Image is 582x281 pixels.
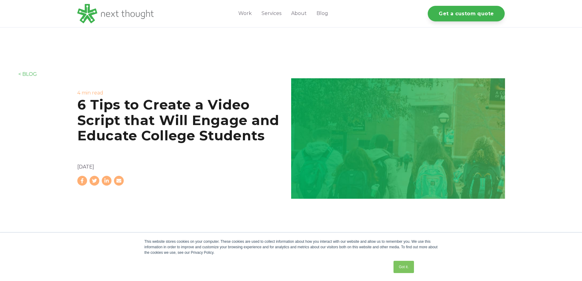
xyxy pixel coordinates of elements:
a: < BLOG [18,71,37,77]
h1: 6 Tips to Create a Video Script that Will Engage and Educate College Students [77,97,291,143]
div: This website stores cookies on your computer. These cookies are used to collect information about... [145,239,438,255]
a: Get a custom quote [428,6,505,21]
label: 4 min read [77,90,103,96]
a: Got it. [393,261,414,273]
p: [DATE] [77,163,291,171]
img: LG - NextThought Logo [77,4,154,23]
img: Engage College Students BG [291,78,505,199]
